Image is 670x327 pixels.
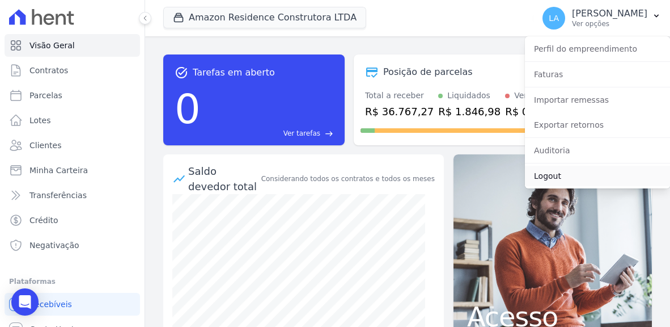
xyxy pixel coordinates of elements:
a: Minha Carteira [5,159,140,182]
a: Recebíveis [5,293,140,316]
span: Clientes [29,140,61,151]
span: Minha Carteira [29,165,88,176]
span: LA [549,14,559,22]
span: Transferências [29,190,87,201]
span: task_alt [175,66,188,79]
span: Lotes [29,115,51,126]
a: Crédito [5,209,140,232]
a: Exportar retornos [525,115,670,135]
span: Ver tarefas [283,128,320,139]
div: Total a receber [365,90,434,102]
div: Posição de parcelas [383,65,473,79]
button: LA [PERSON_NAME] Ver opções [533,2,670,34]
span: Parcelas [29,90,62,101]
span: east [325,129,333,138]
a: Ver tarefas east [205,128,333,139]
span: Contratos [29,65,68,76]
div: Plataformas [9,275,135,288]
span: Negativação [29,240,79,251]
a: Transferências [5,184,140,207]
div: Liquidados [447,90,490,102]
p: Ver opções [572,19,647,28]
a: Logout [525,166,670,186]
span: Visão Geral [29,40,75,51]
div: Vencidos [514,90,549,102]
a: Lotes [5,109,140,132]
a: Visão Geral [5,34,140,57]
a: Negativação [5,234,140,257]
p: [PERSON_NAME] [572,8,647,19]
div: R$ 0,00 [505,104,549,119]
a: Auditoria [525,140,670,161]
span: Recebíveis [29,299,72,310]
span: Tarefas em aberto [193,66,275,79]
button: Amazon Residence Construtora LTDA [163,7,366,28]
span: Crédito [29,215,58,226]
div: Open Intercom Messenger [11,288,39,316]
div: R$ 1.846,98 [438,104,501,119]
div: Considerando todos os contratos e todos os meses [261,174,435,184]
a: Faturas [525,64,670,85]
a: Importar remessas [525,90,670,110]
div: Saldo devedor total [188,163,259,194]
a: Perfil do empreendimento [525,39,670,59]
a: Clientes [5,134,140,157]
a: Parcelas [5,84,140,107]
a: Contratos [5,59,140,82]
div: 0 [175,79,201,139]
div: R$ 36.767,27 [365,104,434,119]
